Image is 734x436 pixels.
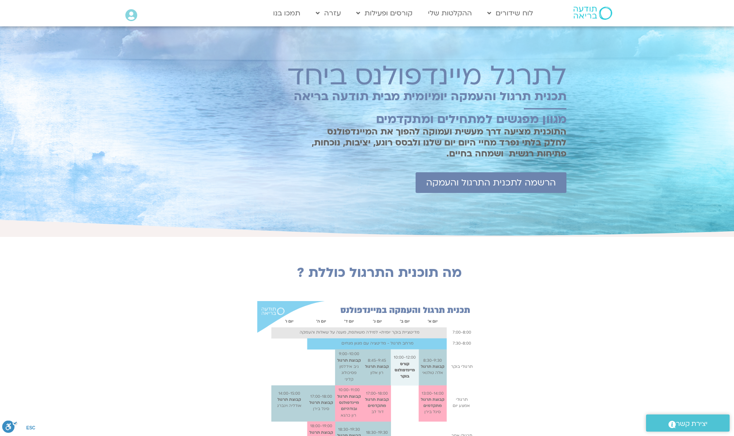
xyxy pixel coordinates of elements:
[424,5,476,22] a: ההקלטות שלי
[283,113,566,126] h1: מגוון מפגשים למתחילים ומתקדמים
[305,126,566,159] h1: התוכנית מציעה דרך מעשית ועמוקה להפוך את המיינדפולנס לחלק בלתי נפרד מחיי היום יום שלנו ולבסס רוגע,...
[311,5,345,22] a: עזרה
[207,265,552,280] h2: מה תוכנית התרגול כוללת ?
[416,172,566,193] a: הרשמה לתכנית התרגול והעמקה
[676,418,708,430] span: יצירת קשר
[283,90,566,103] h1: תכנית תרגול והעמקה יומיומית מבית תודעה בריאה
[269,5,305,22] a: תמכו בנו
[483,5,537,22] a: לוח שידורים
[426,178,556,188] span: הרשמה לתכנית התרגול והעמקה
[352,5,417,22] a: קורסים ופעילות
[283,61,566,91] h1: לתרגל מיינדפולנס ביחד
[573,7,612,20] img: תודעה בריאה
[646,414,730,432] a: יצירת קשר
